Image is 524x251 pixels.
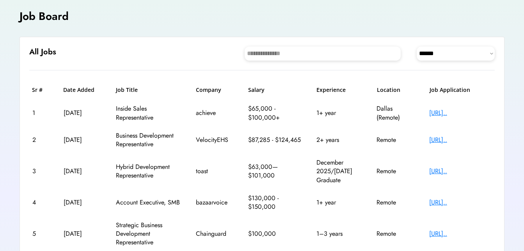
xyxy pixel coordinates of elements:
div: [URL].. [429,109,492,117]
div: Inside Sales Representative [116,104,182,122]
div: Dallas (Remote) [377,104,416,122]
div: $130,000 - $150,000 [248,194,303,212]
h6: All Jobs [29,47,56,57]
div: Remote [377,198,416,207]
div: bazaarvoice [196,198,235,207]
div: 2 [32,136,50,144]
div: December 2025/[DATE] Graduate [316,158,363,185]
div: [DATE] [64,167,103,176]
div: [URL].. [429,136,492,144]
h6: Job Application [430,86,492,94]
div: VelocityEHS [196,136,235,144]
div: 1+ year [316,198,363,207]
div: Business Development Representative [116,131,182,149]
h4: Job Board [20,9,69,24]
h6: Job Title [116,86,138,94]
h6: Experience [316,86,363,94]
div: Remote [377,229,416,238]
div: $87,285 - $124,465 [248,136,303,144]
div: toast [196,167,235,176]
h6: Salary [248,86,303,94]
div: $65,000 - $100,000+ [248,104,303,122]
div: achieve [196,109,235,117]
div: $63,000—$101,000 [248,163,303,180]
div: [URL].. [429,229,492,238]
div: [DATE] [64,198,103,207]
div: [URL].. [429,167,492,176]
div: 1–3 years [316,229,363,238]
div: Hybrid Development Representative [116,163,182,180]
div: [URL].. [429,198,492,207]
div: Chainguard [196,229,235,238]
div: 5 [32,229,50,238]
h6: Company [196,86,235,94]
h6: Location [377,86,416,94]
div: 2+ years [316,136,363,144]
h6: Sr # [32,86,50,94]
div: 3 [32,167,50,176]
div: 4 [32,198,50,207]
div: $100,000 [248,229,303,238]
div: Remote [377,136,416,144]
div: Remote [377,167,416,176]
div: [DATE] [64,109,103,117]
div: 1+ year [316,109,363,117]
h6: Date Added [63,86,102,94]
div: Strategic Business Development Representative [116,221,182,247]
div: [DATE] [64,136,103,144]
div: Account Executive, SMB [116,198,182,207]
div: 1 [32,109,50,117]
div: [DATE] [64,229,103,238]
